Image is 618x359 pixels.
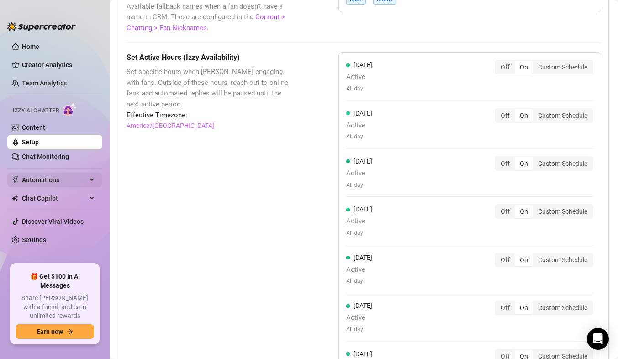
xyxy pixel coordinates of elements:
[346,181,372,190] span: All day
[346,120,372,131] span: Active
[22,173,87,187] span: Automations
[496,253,515,266] div: Off
[533,61,592,74] div: Custom Schedule
[533,109,592,122] div: Custom Schedule
[346,277,372,285] span: All day
[515,301,533,314] div: On
[354,61,372,69] span: [DATE]
[515,253,533,266] div: On
[496,205,515,218] div: Off
[496,61,515,74] div: Off
[22,153,69,160] a: Chat Monitoring
[533,301,592,314] div: Custom Schedule
[16,294,94,321] span: Share [PERSON_NAME] with a friend, and earn unlimited rewards
[22,191,87,206] span: Chat Copilot
[515,157,533,170] div: On
[346,132,372,141] span: All day
[16,272,94,290] span: 🎁 Get $100 in AI Messages
[127,13,285,32] a: Content > Chatting > Fan Nicknames
[12,195,18,201] img: Chat Copilot
[496,109,515,122] div: Off
[13,106,59,115] span: Izzy AI Chatter
[496,157,515,170] div: Off
[22,43,39,50] a: Home
[37,328,63,335] span: Earn now
[127,67,293,110] span: Set specific hours when [PERSON_NAME] engaging with fans. Outside of these hours, reach out to on...
[495,156,593,171] div: segmented control
[354,206,372,213] span: [DATE]
[22,58,95,72] a: Creator Analytics
[587,328,609,350] div: Open Intercom Messenger
[515,109,533,122] div: On
[354,110,372,117] span: [DATE]
[67,328,73,335] span: arrow-right
[354,254,372,261] span: [DATE]
[12,176,19,184] span: thunderbolt
[346,168,372,179] span: Active
[515,61,533,74] div: On
[127,1,293,34] span: Available fallback names when a fan doesn't have a name in CRM. These are configured in the .
[495,204,593,219] div: segmented control
[354,350,372,358] span: [DATE]
[495,301,593,315] div: segmented control
[533,205,592,218] div: Custom Schedule
[16,324,94,339] button: Earn nowarrow-right
[346,229,372,238] span: All day
[346,325,372,334] span: All day
[515,205,533,218] div: On
[346,264,372,275] span: Active
[127,52,293,63] h5: Set Active Hours (Izzy Availability)
[22,138,39,146] a: Setup
[63,103,77,116] img: AI Chatter
[346,84,372,93] span: All day
[533,157,592,170] div: Custom Schedule
[495,60,593,74] div: segmented control
[346,216,372,227] span: Active
[346,72,372,83] span: Active
[533,253,592,266] div: Custom Schedule
[7,22,76,31] img: logo-BBDzfeDw.svg
[22,124,45,131] a: Content
[127,121,214,131] a: America/[GEOGRAPHIC_DATA]
[496,301,515,314] div: Off
[495,253,593,267] div: segmented control
[354,158,372,165] span: [DATE]
[22,218,84,225] a: Discover Viral Videos
[127,110,293,121] span: Effective Timezone:
[495,108,593,123] div: segmented control
[22,79,67,87] a: Team Analytics
[346,312,372,323] span: Active
[354,302,372,309] span: [DATE]
[22,236,46,243] a: Settings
